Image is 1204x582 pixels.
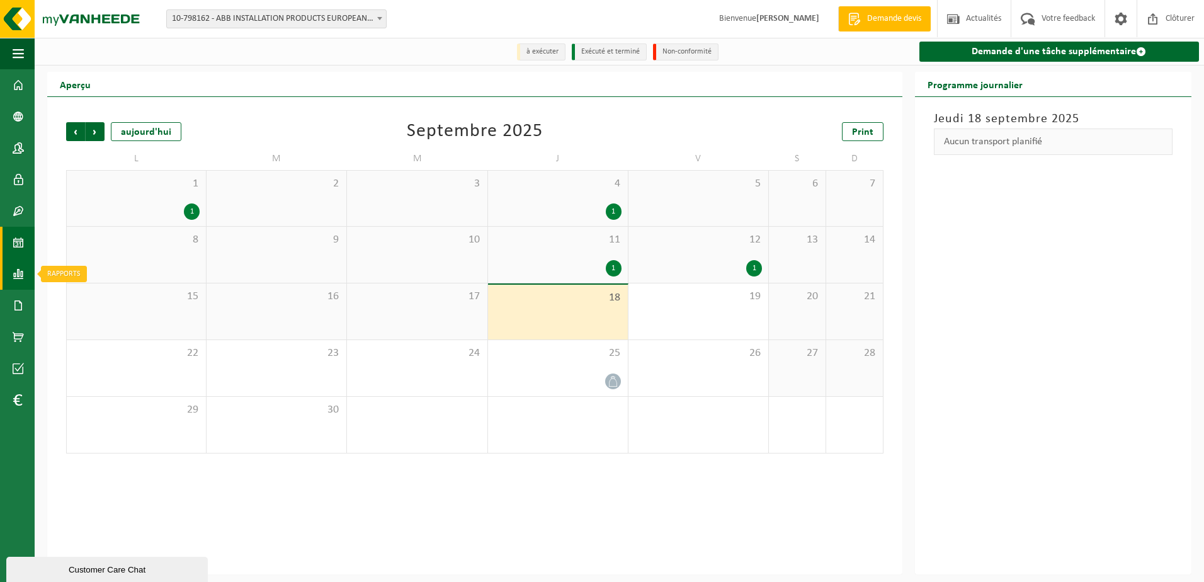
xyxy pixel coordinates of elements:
span: 16 [213,290,340,304]
td: M [347,147,487,170]
iframe: chat widget [6,554,210,582]
td: V [628,147,769,170]
span: 28 [832,346,877,360]
span: 26 [635,346,762,360]
span: 14 [832,233,877,247]
span: Print [852,127,873,137]
span: 17 [353,290,480,304]
span: 7 [832,177,877,191]
div: 1 [606,260,622,277]
span: 10-798162 - ABB INSTALLATION PRODUCTS EUROPEAN CENTRE SA - HOUDENG-GOEGNIES [166,9,387,28]
span: 10 [353,233,480,247]
span: Précédent [66,122,85,141]
span: 23 [213,346,340,360]
span: 5 [635,177,762,191]
span: 20 [775,290,819,304]
strong: [PERSON_NAME] [756,14,819,23]
span: 27 [775,346,819,360]
span: 21 [832,290,877,304]
span: 11 [494,233,622,247]
td: J [488,147,628,170]
span: 2 [213,177,340,191]
div: 1 [184,203,200,220]
li: Exécuté et terminé [572,43,647,60]
div: 1 [606,203,622,220]
td: M [207,147,347,170]
span: 4 [494,177,622,191]
span: 10-798162 - ABB INSTALLATION PRODUCTS EUROPEAN CENTRE SA - HOUDENG-GOEGNIES [167,10,386,28]
a: Print [842,122,883,141]
span: 1 [73,177,200,191]
span: 9 [213,233,340,247]
span: 6 [775,177,819,191]
a: Demande devis [838,6,931,31]
span: 19 [635,290,762,304]
span: 13 [775,233,819,247]
span: 24 [353,346,480,360]
span: 3 [353,177,480,191]
span: 30 [213,403,340,417]
span: 18 [494,291,622,305]
span: 22 [73,346,200,360]
li: Non-conformité [653,43,718,60]
span: Suivant [86,122,105,141]
div: Aucun transport planifié [934,128,1173,155]
span: 15 [73,290,200,304]
span: 12 [635,233,762,247]
h3: Jeudi 18 septembre 2025 [934,110,1173,128]
div: aujourd'hui [111,122,181,141]
span: 8 [73,233,200,247]
span: Demande devis [864,13,924,25]
td: S [769,147,826,170]
div: Septembre 2025 [407,122,543,141]
td: D [826,147,883,170]
a: Demande d'une tâche supplémentaire [919,42,1199,62]
h2: Aperçu [47,72,103,96]
span: 29 [73,403,200,417]
li: à exécuter [517,43,565,60]
span: 25 [494,346,622,360]
h2: Programme journalier [915,72,1035,96]
div: 1 [746,260,762,277]
td: L [66,147,207,170]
